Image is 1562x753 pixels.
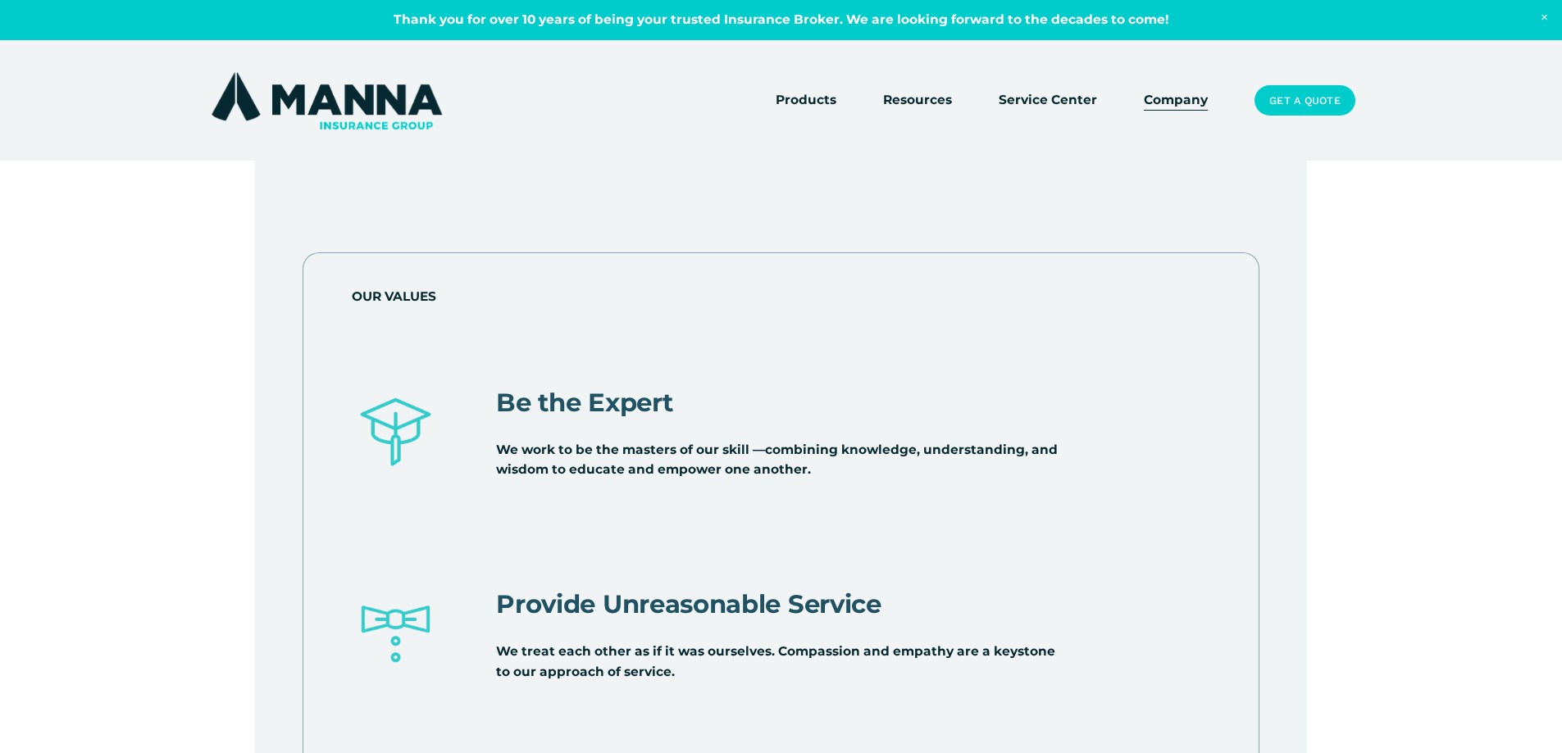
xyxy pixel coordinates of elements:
[999,89,1097,112] a: Service Center
[1144,89,1208,112] a: Company
[496,642,1065,682] p: We treat each other as if it was ourselves. Compassion and empathy are a keystone to our approach...
[776,90,836,111] span: Products
[352,287,632,307] p: OUR VALUES
[883,89,952,112] a: folder dropdown
[496,387,672,418] span: Be the Expert
[1255,85,1355,116] a: Get a Quote
[776,89,836,112] a: folder dropdown
[883,90,952,111] span: Resources
[207,69,446,133] img: Manna Insurance Group
[352,16,1205,76] span: We provide the right coverage that impacts people,families and communities for good.
[496,440,1065,480] p: We work to be the masters of our skill —combining knowledge, understanding, and wisdom to educate...
[496,588,881,619] span: Provide Unreasonable Service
